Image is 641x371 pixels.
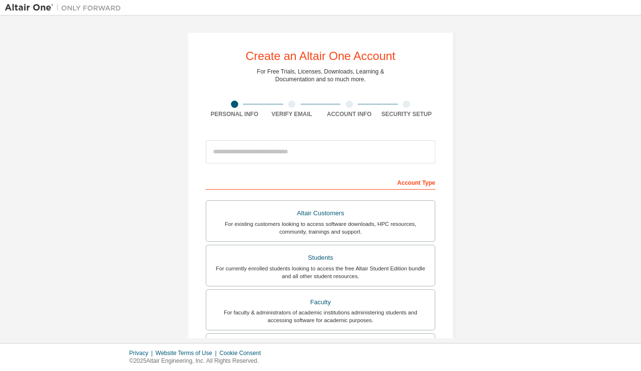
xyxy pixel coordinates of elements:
p: © 2025 Altair Engineering, Inc. All Rights Reserved. [129,357,267,365]
div: Students [212,251,429,265]
div: For currently enrolled students looking to access the free Altair Student Edition bundle and all ... [212,265,429,280]
div: For faculty & administrators of academic institutions administering students and accessing softwa... [212,309,429,324]
div: Account Info [320,110,378,118]
div: Security Setup [378,110,436,118]
div: Personal Info [206,110,263,118]
div: Website Terms of Use [155,349,219,357]
div: For existing customers looking to access software downloads, HPC resources, community, trainings ... [212,220,429,236]
div: Cookie Consent [219,349,266,357]
div: Create an Altair One Account [245,50,396,62]
div: Privacy [129,349,155,357]
img: Altair One [5,3,126,13]
div: Altair Customers [212,207,429,220]
div: Account Type [206,174,435,190]
div: For Free Trials, Licenses, Downloads, Learning & Documentation and so much more. [257,68,384,83]
div: Verify Email [263,110,321,118]
div: Faculty [212,296,429,309]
